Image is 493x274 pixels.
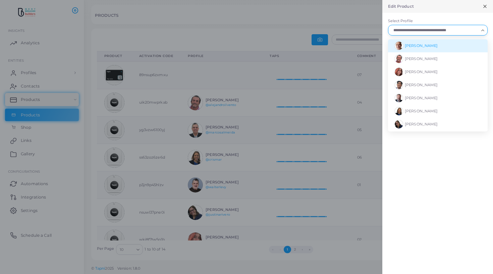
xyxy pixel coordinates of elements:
span: [PERSON_NAME] [405,109,438,113]
span: [PERSON_NAME] [405,122,438,126]
img: avatar [395,120,403,128]
span: [PERSON_NAME] [405,96,438,100]
img: avatar [395,81,403,89]
span: [PERSON_NAME] [405,56,438,61]
span: [PERSON_NAME] [405,69,438,74]
span: [PERSON_NAME] [405,43,438,48]
label: Comment [388,39,407,45]
img: avatar [395,55,403,63]
img: avatar [395,42,403,50]
label: Select Profile [388,18,488,24]
input: Search for option [391,26,479,34]
h5: Edit Product [388,4,414,9]
img: avatar [395,94,403,102]
span: [PERSON_NAME] [405,83,438,87]
img: avatar [395,107,403,115]
div: Search for option [388,25,488,36]
img: avatar [395,68,403,76]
